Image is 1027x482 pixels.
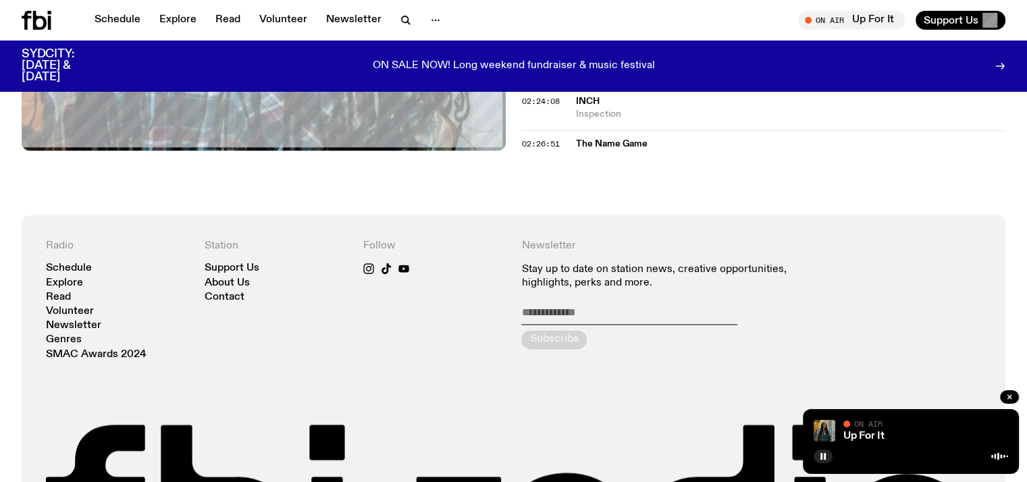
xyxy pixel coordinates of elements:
button: On AirUp For It [798,11,905,30]
img: Ify - a Brown Skin girl with black braided twists, looking up to the side with her tongue stickin... [814,420,835,441]
button: Support Us [916,11,1005,30]
a: About Us [205,278,250,288]
span: On Air [854,419,883,428]
a: Genres [46,335,82,345]
a: Contact [205,292,244,302]
span: Inspection [576,108,1006,121]
h4: Radio [46,240,188,252]
a: Read [46,292,71,302]
a: Support Us [205,263,259,273]
p: ON SALE NOW! Long weekend fundraiser & music festival [373,60,655,72]
a: Up For It [843,431,885,441]
span: 02:24:08 [522,96,560,107]
a: Read [207,11,248,30]
span: Inch [576,97,600,106]
a: Schedule [46,263,92,273]
a: Volunteer [251,11,315,30]
button: Subscribe [521,330,587,349]
a: Newsletter [318,11,390,30]
a: Explore [46,278,83,288]
h4: Station [205,240,347,252]
p: Stay up to date on station news, creative opportunities, highlights, perks and more. [521,263,822,289]
a: Newsletter [46,321,101,331]
h4: Newsletter [521,240,822,252]
a: Explore [151,11,205,30]
span: The Name Game [576,138,998,151]
span: Support Us [924,14,978,26]
h3: SYDCITY: [DATE] & [DATE] [22,49,108,83]
h4: Follow [363,240,506,252]
a: Schedule [86,11,149,30]
a: Volunteer [46,306,94,317]
span: 02:26:51 [522,138,560,149]
a: SMAC Awards 2024 [46,350,147,360]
